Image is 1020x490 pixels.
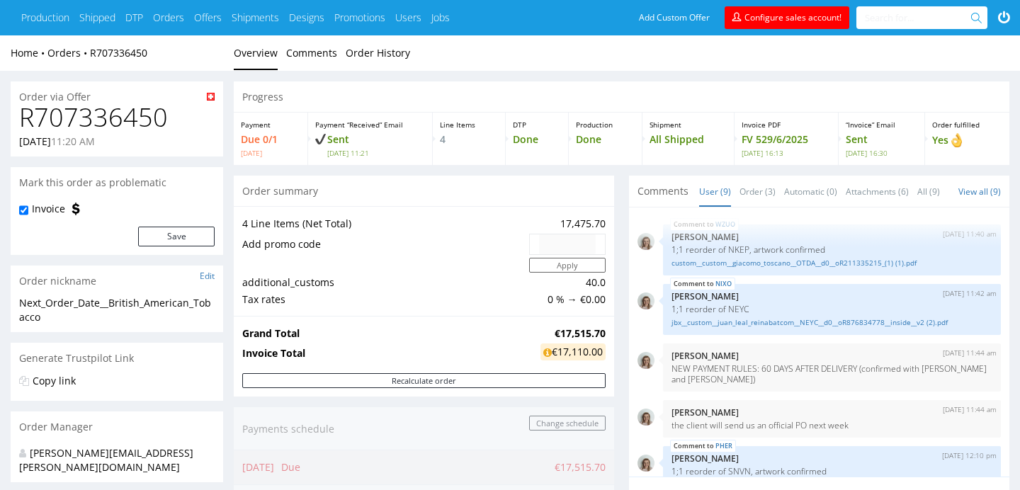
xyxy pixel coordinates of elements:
[637,409,654,426] img: mini_magick20230111-108-13flwjb.jpeg
[576,120,635,130] p: Production
[11,343,223,374] div: Generate Trustpilot Link
[327,148,426,158] span: [DATE] 11:21
[19,135,95,149] p: [DATE]
[526,215,606,232] td: 17,475.70
[631,6,718,29] a: Add Custom Offer
[241,148,300,158] span: [DATE]
[234,35,278,70] a: Overview
[942,450,997,461] p: [DATE] 12:10 pm
[943,348,997,358] p: [DATE] 11:44 am
[125,11,143,25] a: DTP
[742,148,831,158] span: [DATE] 16:13
[576,132,635,147] p: Done
[241,132,300,158] p: Due 0/1
[242,326,300,340] strong: Grand Total
[395,11,421,25] a: Users
[11,266,223,297] div: Order nickname
[671,317,992,328] a: jbx__custom__juan_leal_reinabatcom__NEYC__d0__oR876834778__inside__v2 (2).pdf
[19,296,215,324] div: Next_Order_Date__British_American_Tobacco
[47,46,90,59] a: Orders
[513,120,561,130] p: DTP
[242,274,526,291] td: additional_customs
[739,176,776,207] a: Order (3)
[671,453,992,464] p: [PERSON_NAME]
[699,176,731,207] a: User (9)
[671,407,992,418] p: [PERSON_NAME]
[242,215,526,232] td: 4 Line Items (Net Total)
[21,11,69,25] a: Production
[943,229,997,239] p: [DATE] 11:40 am
[11,46,47,59] a: Home
[440,120,498,130] p: Line Items
[11,81,223,104] div: Order via Offer
[932,132,1002,148] p: Yes
[234,176,614,207] div: Order summary
[671,420,992,431] p: the client will send us an official PO next week
[725,6,849,29] a: Configure sales account!
[207,93,215,101] img: ch-da8c749e3f0119f91875ddaa116f265d440150c8f647dd3f634a0eb0b474e2c9.png
[232,11,279,25] a: Shipments
[671,244,992,255] p: 1;1 reorder of NKEP, artwork confirmed
[637,292,654,309] img: mini_magick20230111-108-13flwjb.jpeg
[555,326,606,340] strong: €17,515.70
[671,351,992,361] p: [PERSON_NAME]
[242,291,526,308] td: Tax rates
[865,6,973,29] input: Search for...
[234,81,1009,113] div: Progress
[932,120,1002,130] p: Order fulfilled
[846,148,918,158] span: [DATE] 16:30
[846,120,918,130] p: “Invoice” Email
[540,343,606,360] div: €17,110.00
[526,291,606,308] td: 0 % → €0.00
[715,440,732,452] a: PHER
[200,270,215,282] a: Edit
[637,455,654,472] img: mini_magick20230111-108-13flwjb.jpeg
[943,288,997,299] p: [DATE] 11:42 am
[671,232,992,242] p: [PERSON_NAME]
[440,132,498,147] p: 4
[943,404,997,415] p: [DATE] 11:44 am
[846,132,918,158] p: Sent
[19,446,204,474] div: [PERSON_NAME][EMAIL_ADDRESS][PERSON_NAME][DOMAIN_NAME]
[90,46,147,59] a: R707336450
[315,132,426,158] p: Sent
[241,120,300,130] p: Payment
[11,167,223,198] div: Mark this order as problematic
[715,278,732,290] a: NIXO
[431,11,450,25] a: Jobs
[242,232,526,256] td: Add promo code
[671,466,992,477] p: 1;1 reorder of SNVN, artwork confirmed
[153,11,184,25] a: Orders
[744,11,841,23] span: Configure sales account!
[51,135,95,148] span: 11:20 AM
[671,291,992,302] p: [PERSON_NAME]
[742,120,831,130] p: Invoice PDF
[194,11,222,25] a: Offers
[315,120,426,130] p: Payment “Received” Email
[346,35,410,70] a: Order History
[289,11,324,25] a: Designs
[671,363,992,384] p: NEW PAYMENT RULES: 60 DAYS AFTER DELIVERY (confirmed with [PERSON_NAME] and [PERSON_NAME])
[138,227,215,246] button: Save
[715,219,735,230] a: WZUO
[637,184,688,198] span: Comments
[637,352,654,369] img: mini_magick20230111-108-13flwjb.jpeg
[33,374,76,387] a: Copy link
[917,176,940,207] a: All (9)
[513,132,561,147] p: Done
[11,411,223,443] div: Order Manager
[286,35,337,70] a: Comments
[742,132,831,158] p: FV 529/6/2025
[637,233,654,250] img: mini_magick20230111-108-13flwjb.jpeg
[32,202,65,216] label: Invoice
[650,132,727,147] p: All Shipped
[958,186,1001,198] a: View all (9)
[69,202,83,216] img: icon-invoice-flag.svg
[671,258,992,268] a: custom__custom__giacomo_toscano__OTDA__d0__oR211335215_(1) (1).pdf
[242,346,305,360] strong: Invoice Total
[846,176,909,207] a: Attachments (6)
[671,304,992,314] p: 1;1 reorder of NEYC
[242,373,606,388] button: Recalculate order
[334,11,385,25] a: Promotions
[650,120,727,130] p: Shipment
